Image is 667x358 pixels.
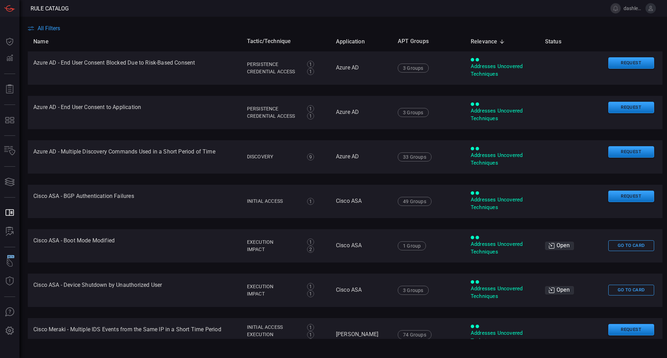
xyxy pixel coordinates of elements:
div: 1 [307,113,314,119]
th: Tactic/Technique [241,32,330,51]
span: Name [33,38,58,46]
div: 1 [307,68,314,75]
td: Cisco ASA [330,229,392,263]
td: Cisco Meraki - Multiple IDS Events from the Same IP in a Short Time Period [28,318,241,351]
button: All Filters [28,25,60,32]
div: 1 [307,239,314,245]
span: Relevance [471,38,507,46]
td: Cisco ASA [330,274,392,307]
div: 1 Group [398,241,426,250]
button: Preferences [1,323,18,339]
td: Azure AD - End User Consent Blocked Due to Risk-Based Consent [28,51,241,85]
button: Reports [1,81,18,98]
td: Cisco ASA - Boot Mode Modified [28,229,241,263]
button: Request [608,146,654,158]
button: Cards [1,174,18,190]
div: Impact [247,290,300,298]
button: Detections [1,50,18,67]
div: Addresses Uncovered Techniques [471,330,534,344]
div: 3 Groups [398,286,428,295]
td: Cisco ASA [330,185,392,218]
button: Ask Us A Question [1,304,18,320]
td: Cisco ASA - BGP Authentication Failures [28,185,241,218]
div: Addresses Uncovered Techniques [471,63,534,78]
div: Command and Control [247,338,300,345]
div: 49 Groups [398,197,431,206]
button: Go To Card [608,240,654,251]
div: Addresses Uncovered Techniques [471,107,534,122]
button: ALERT ANALYSIS [1,223,18,240]
button: Inventory [1,143,18,159]
div: 1 [307,290,314,297]
div: Impact [247,246,300,253]
td: Azure AD [330,51,392,85]
div: 1 [307,283,314,290]
div: 9 [307,153,314,160]
span: Rule Catalog [31,5,69,12]
div: 1 [307,324,314,331]
button: MITRE - Detection Posture [1,112,18,128]
div: Discovery [247,153,300,160]
button: Request [608,102,654,113]
button: Wingman [1,254,18,271]
div: Credential Access [247,113,300,120]
div: 1 [307,198,314,205]
div: Open [545,286,574,294]
div: Credential Access [247,68,300,75]
div: 3 Groups [398,64,428,73]
div: 2 [307,339,314,345]
button: Dashboard [1,33,18,50]
button: Rule Catalog [1,205,18,221]
button: Request [608,57,654,69]
div: Persistence [247,105,300,113]
div: Addresses Uncovered Techniques [471,241,534,256]
td: Cisco ASA - Device Shutdown by Unauthorized User [28,274,241,307]
td: Azure AD [330,96,392,129]
td: Azure AD - End User Consent to Application [28,96,241,129]
td: [PERSON_NAME] [330,318,392,351]
div: Addresses Uncovered Techniques [471,285,534,300]
span: Status [545,38,570,46]
span: dashley.[PERSON_NAME] [624,6,643,11]
span: Application [336,38,374,46]
div: Addresses Uncovered Techniques [471,196,534,211]
td: Azure AD - Multiple Discovery Commands Used in a Short Period of Time [28,140,241,174]
div: 33 Groups [398,152,431,161]
span: All Filters [38,25,60,32]
th: APT Groups [392,32,465,51]
button: Request [608,324,654,335]
div: Initial Access [247,324,300,331]
div: 1 [307,105,314,112]
div: Persistence [247,61,300,68]
button: Threat Intelligence [1,273,18,290]
button: Go To Card [608,285,654,295]
div: Open [545,242,574,250]
div: Initial Access [247,198,300,205]
div: 74 Groups [398,330,431,339]
div: Addresses Uncovered Techniques [471,152,534,167]
div: 3 Groups [398,108,428,117]
div: Execution [247,331,300,338]
div: 1 [307,331,314,338]
button: Request [608,191,654,202]
div: Execution [247,283,300,290]
div: 2 [307,246,314,253]
td: Azure AD [330,140,392,174]
div: Execution [247,239,300,246]
div: 1 [307,61,314,68]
